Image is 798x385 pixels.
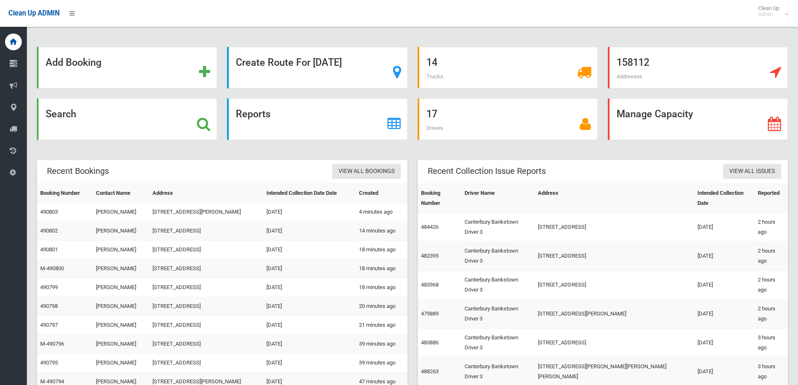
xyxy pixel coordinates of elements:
[263,278,356,297] td: [DATE]
[37,47,217,88] a: Add Booking
[754,328,788,357] td: 3 hours ago
[617,108,693,120] strong: Manage Capacity
[37,163,119,179] header: Recent Bookings
[426,73,443,80] span: Trucks
[356,203,408,222] td: 4 minutes ago
[149,240,263,259] td: [STREET_ADDRESS]
[608,47,788,88] a: 158112 Addresses
[356,259,408,278] td: 18 minutes ago
[40,284,58,290] a: 490799
[236,57,342,68] strong: Create Route For [DATE]
[149,259,263,278] td: [STREET_ADDRESS]
[461,271,535,300] td: Canterbury Bankstown Driver 3
[421,282,439,288] a: 483968
[356,184,408,203] th: Created
[149,316,263,335] td: [STREET_ADDRESS]
[421,310,439,317] a: 479889
[535,213,694,242] td: [STREET_ADDRESS]
[694,300,754,328] td: [DATE]
[40,209,58,215] a: 490803
[723,164,781,179] a: View All Issues
[46,108,76,120] strong: Search
[356,297,408,316] td: 20 minutes ago
[93,354,149,372] td: [PERSON_NAME]
[149,354,263,372] td: [STREET_ADDRESS]
[356,240,408,259] td: 18 minutes ago
[149,222,263,240] td: [STREET_ADDRESS]
[535,242,694,271] td: [STREET_ADDRESS]
[694,271,754,300] td: [DATE]
[356,278,408,297] td: 18 minutes ago
[40,303,58,309] a: 490798
[40,359,58,366] a: 490795
[418,184,461,213] th: Booking Number
[461,213,535,242] td: Canterbury Bankstown Driver 3
[263,184,356,203] th: Intended Collection Date Date
[694,213,754,242] td: [DATE]
[93,335,149,354] td: [PERSON_NAME]
[608,98,788,140] a: Manage Capacity
[754,242,788,271] td: 2 hours ago
[149,184,263,203] th: Address
[37,184,93,203] th: Booking Number
[40,265,64,271] a: M-490800
[754,271,788,300] td: 2 hours ago
[149,203,263,222] td: [STREET_ADDRESS][PERSON_NAME]
[421,253,439,259] a: 482395
[46,57,101,68] strong: Add Booking
[236,108,271,120] strong: Reports
[40,378,64,385] a: M-490794
[263,240,356,259] td: [DATE]
[421,368,439,375] a: 488263
[149,278,263,297] td: [STREET_ADDRESS]
[461,184,535,213] th: Driver Name
[93,316,149,335] td: [PERSON_NAME]
[758,11,779,18] small: Admin
[93,203,149,222] td: [PERSON_NAME]
[263,222,356,240] td: [DATE]
[754,184,788,213] th: Reported
[227,47,407,88] a: Create Route For [DATE]
[461,328,535,357] td: Canterbury Bankstown Driver 3
[40,227,58,234] a: 490802
[263,203,356,222] td: [DATE]
[535,184,694,213] th: Address
[754,5,788,18] span: Clean Up
[535,271,694,300] td: [STREET_ADDRESS]
[356,316,408,335] td: 21 minutes ago
[263,297,356,316] td: [DATE]
[227,98,407,140] a: Reports
[617,57,649,68] strong: 158112
[8,9,59,17] span: Clean Up ADMIN
[263,259,356,278] td: [DATE]
[426,108,437,120] strong: 17
[93,184,149,203] th: Contact Name
[93,259,149,278] td: [PERSON_NAME]
[418,98,598,140] a: 17 Drivers
[149,335,263,354] td: [STREET_ADDRESS]
[356,354,408,372] td: 39 minutes ago
[93,222,149,240] td: [PERSON_NAME]
[40,246,58,253] a: 490801
[40,322,58,328] a: 490797
[418,47,598,88] a: 14 Trucks
[694,328,754,357] td: [DATE]
[263,335,356,354] td: [DATE]
[40,341,64,347] a: M-490796
[421,224,439,230] a: 484426
[426,57,437,68] strong: 14
[421,339,439,346] a: 483886
[37,98,217,140] a: Search
[617,73,642,80] span: Addresses
[93,278,149,297] td: [PERSON_NAME]
[332,164,401,179] a: View All Bookings
[535,300,694,328] td: [STREET_ADDRESS][PERSON_NAME]
[754,300,788,328] td: 2 hours ago
[149,297,263,316] td: [STREET_ADDRESS]
[93,240,149,259] td: [PERSON_NAME]
[263,316,356,335] td: [DATE]
[461,300,535,328] td: Canterbury Bankstown Driver 3
[426,125,443,131] span: Drivers
[418,163,556,179] header: Recent Collection Issue Reports
[694,184,754,213] th: Intended Collection Date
